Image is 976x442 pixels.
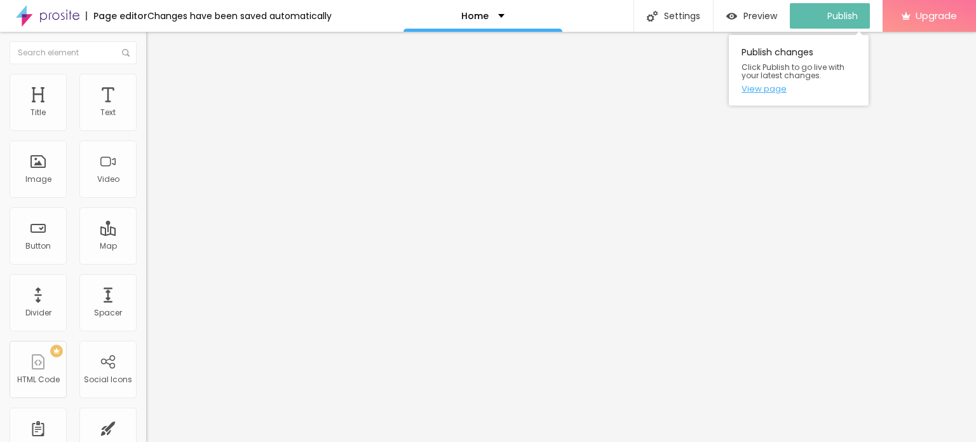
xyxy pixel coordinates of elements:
[94,308,122,317] div: Spacer
[86,11,147,20] div: Page editor
[25,242,51,251] div: Button
[122,49,130,57] img: Icone
[790,3,870,29] button: Publish
[742,63,856,79] span: Click Publish to go live with your latest changes.
[461,11,489,20] p: Home
[30,108,46,117] div: Title
[10,41,137,64] input: Search element
[146,32,976,442] iframe: Editor
[742,85,856,93] a: View page
[84,375,132,384] div: Social Icons
[25,175,51,184] div: Image
[100,108,116,117] div: Text
[100,242,117,251] div: Map
[714,3,790,29] button: Preview
[916,10,957,21] span: Upgrade
[25,308,51,317] div: Divider
[827,11,858,21] span: Publish
[726,11,737,22] img: view-1.svg
[729,35,869,106] div: Publish changes
[743,11,777,21] span: Preview
[647,11,658,22] img: Icone
[97,175,119,184] div: Video
[17,375,60,384] div: HTML Code
[147,11,332,20] div: Changes have been saved automatically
